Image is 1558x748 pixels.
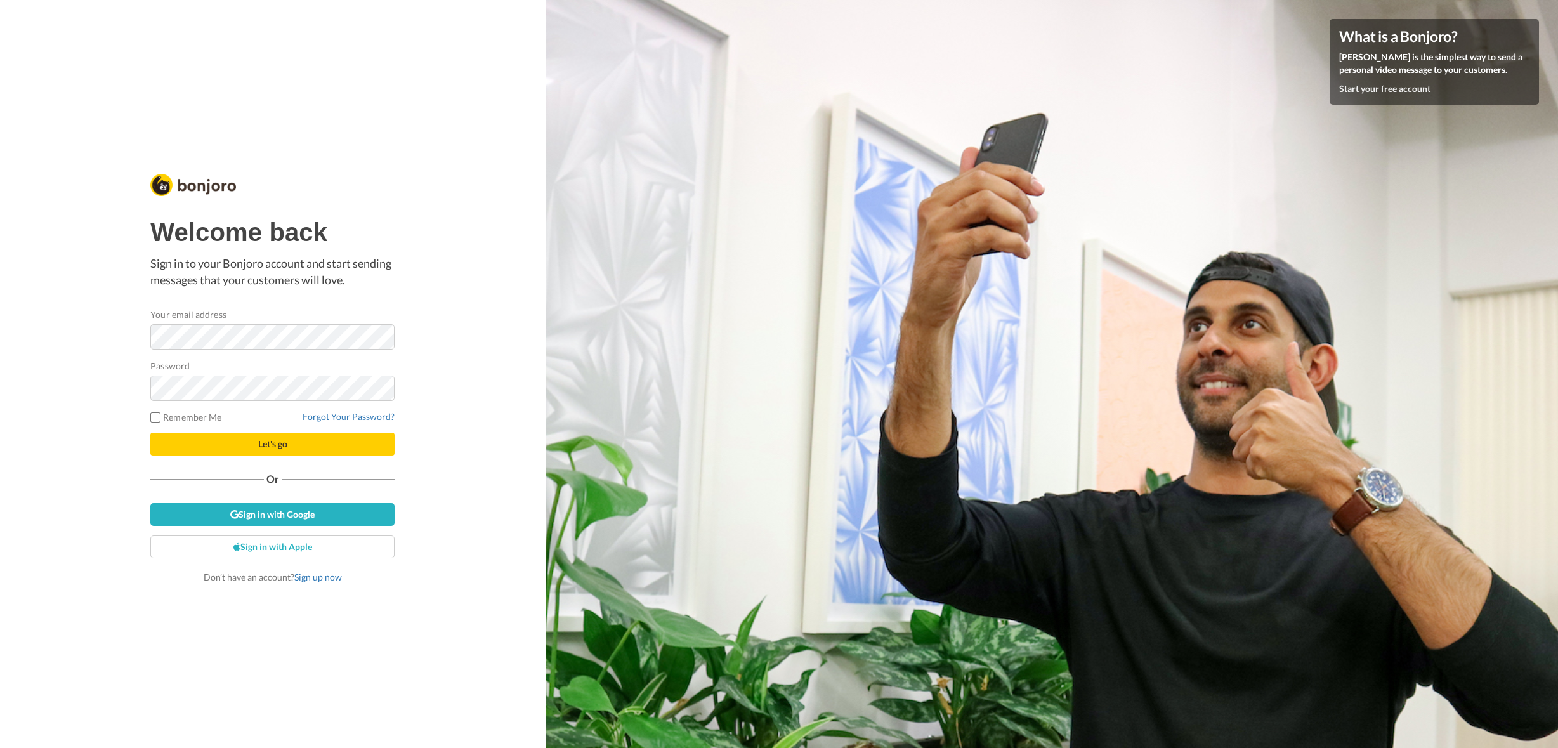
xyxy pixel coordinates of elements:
p: Sign in to your Bonjoro account and start sending messages that your customers will love. [150,256,395,288]
label: Password [150,359,190,372]
a: Sign in with Apple [150,535,395,558]
span: Let's go [258,438,287,449]
span: Or [264,475,282,483]
input: Remember Me [150,412,160,423]
a: Sign up now [294,572,342,582]
span: Don’t have an account? [204,572,342,582]
label: Remember Me [150,410,221,424]
label: Your email address [150,308,226,321]
a: Forgot Your Password? [303,411,395,422]
a: Sign in with Google [150,503,395,526]
h1: Welcome back [150,218,395,246]
button: Let's go [150,433,395,456]
a: Start your free account [1339,83,1430,94]
h4: What is a Bonjoro? [1339,29,1529,44]
p: [PERSON_NAME] is the simplest way to send a personal video message to your customers. [1339,51,1529,76]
